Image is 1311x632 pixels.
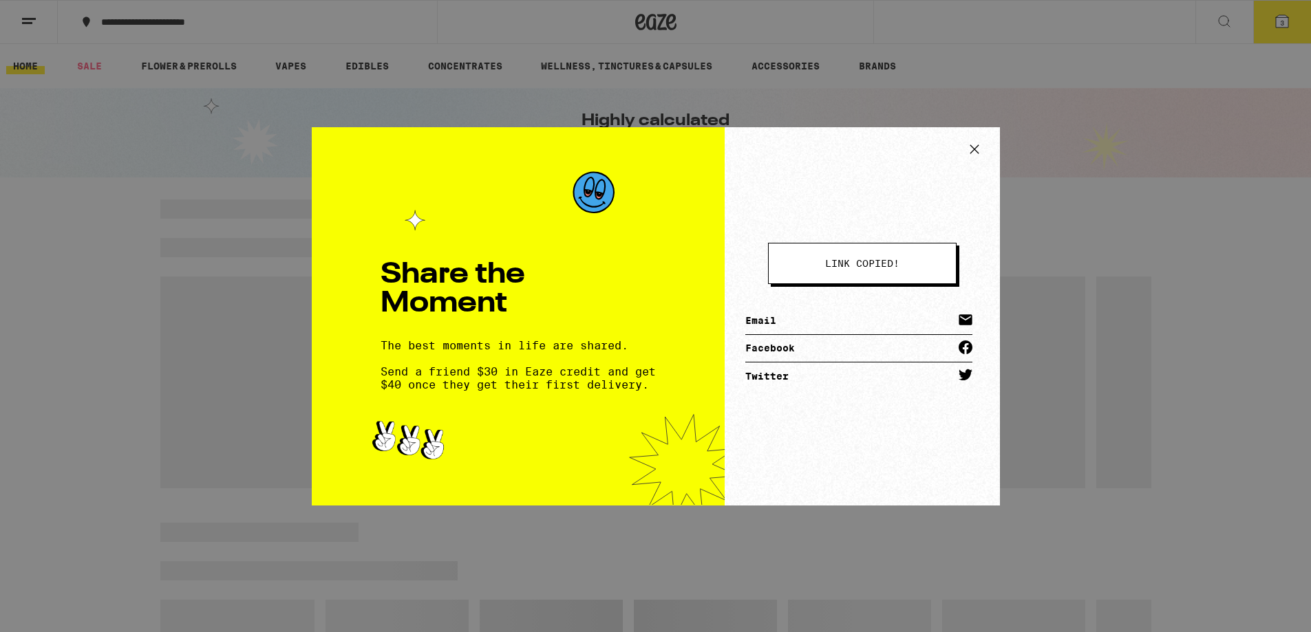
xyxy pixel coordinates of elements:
a: Twitter [745,362,972,390]
span: Send a friend $30 in Eaze credit and get $40 once they get their first delivery. [381,365,656,391]
span: link copied! [825,259,899,268]
h1: Share the Moment [381,261,656,318]
a: Email [745,307,972,335]
iframe: Opens a widget where you can find more information [1223,591,1297,625]
button: link copied! [768,243,957,284]
a: Facebook [745,335,972,362]
div: The best moments in life are shared. [381,339,656,391]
